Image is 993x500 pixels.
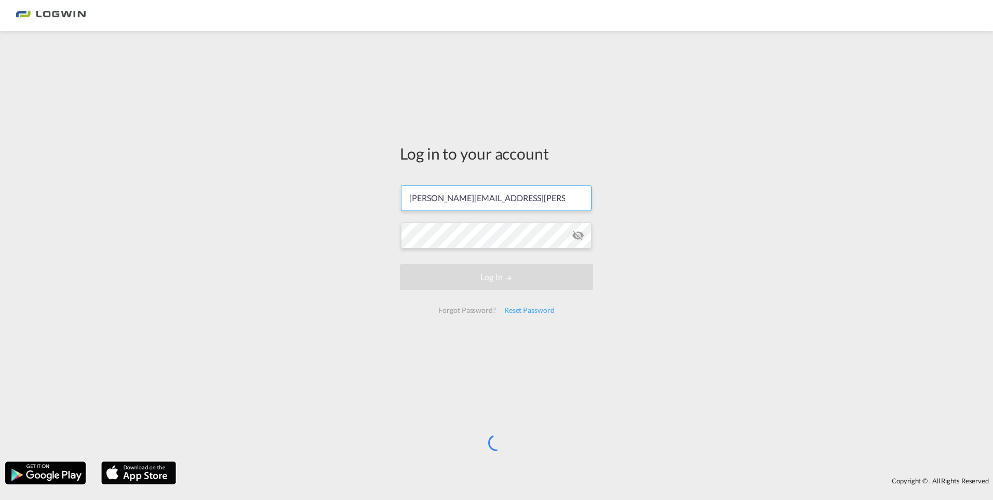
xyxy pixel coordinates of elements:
[181,472,993,490] div: Copyright © . All Rights Reserved
[16,4,86,28] img: 2761ae10d95411efa20a1f5e0282d2d7.png
[434,301,500,320] div: Forgot Password?
[100,460,177,485] img: apple.png
[4,460,87,485] img: google.png
[401,185,592,211] input: Enter email/phone number
[400,264,593,290] button: LOGIN
[500,301,559,320] div: Reset Password
[400,142,593,164] div: Log in to your account
[572,229,584,242] md-icon: icon-eye-off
